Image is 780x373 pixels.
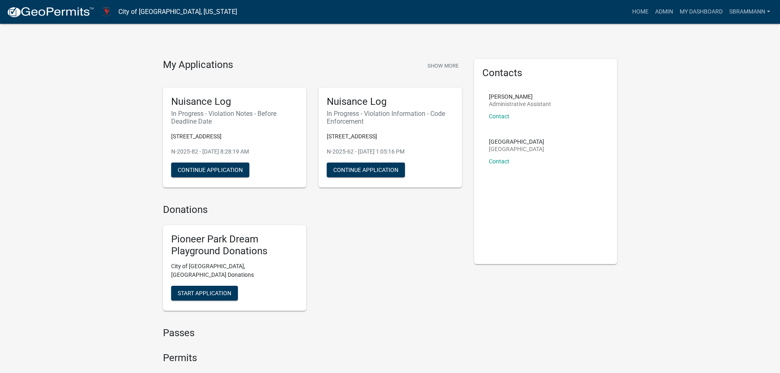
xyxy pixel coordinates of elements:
[163,352,462,364] h4: Permits
[171,233,298,257] h5: Pioneer Park Dream Playground Donations
[489,113,509,120] a: Contact
[676,4,726,20] a: My Dashboard
[101,6,112,17] img: City of Harlan, Iowa
[171,262,298,279] p: City of [GEOGRAPHIC_DATA], [GEOGRAPHIC_DATA] Donations
[171,163,249,177] button: Continue Application
[327,110,454,125] h6: In Progress - Violation Information - Code Enforcement
[489,101,551,107] p: Administrative Assistant
[629,4,652,20] a: Home
[171,286,238,301] button: Start Application
[171,132,298,141] p: [STREET_ADDRESS]
[482,67,609,79] h5: Contacts
[489,139,544,145] p: [GEOGRAPHIC_DATA]
[171,110,298,125] h6: In Progress - Violation Notes - Before Deadline Date
[327,132,454,141] p: [STREET_ADDRESS]
[327,147,454,156] p: N-2025-62 - [DATE] 1:05:16 PM
[726,4,773,20] a: SBrammann
[652,4,676,20] a: Admin
[489,158,509,165] a: Contact
[178,290,231,296] span: Start Application
[424,59,462,72] button: Show More
[489,146,544,152] p: [GEOGRAPHIC_DATA]
[171,96,298,108] h5: Nuisance Log
[327,163,405,177] button: Continue Application
[163,59,233,71] h4: My Applications
[163,327,462,339] h4: Passes
[163,204,462,216] h4: Donations
[327,96,454,108] h5: Nuisance Log
[489,94,551,99] p: [PERSON_NAME]
[171,147,298,156] p: N-2025-82 - [DATE] 8:28:19 AM
[118,5,237,19] a: City of [GEOGRAPHIC_DATA], [US_STATE]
